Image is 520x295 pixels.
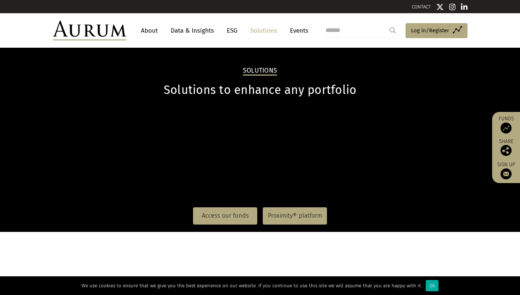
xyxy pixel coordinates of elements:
a: CONTACT [412,4,431,10]
img: Twitter icon [436,3,444,11]
a: Log in/Register [406,23,468,39]
a: About [137,24,161,37]
h1: Solutions to enhance any portfolio [53,83,468,97]
img: Access Funds [501,123,512,134]
a: Funds [496,116,516,134]
a: Access our funds [193,207,257,224]
div: Share [496,139,516,156]
a: Solutions [247,24,281,37]
img: Sign up to our newsletter [501,168,512,179]
img: Linkedin icon [461,3,468,11]
img: Instagram icon [449,3,456,11]
h2: Solutions [243,67,277,76]
a: Events [286,24,308,37]
input: Submit [385,23,400,38]
a: Proximity® platform [263,207,327,224]
span: Log in/Register [411,26,449,35]
img: Share this post [501,145,512,156]
a: Sign up [496,161,516,179]
div: Ok [426,280,439,291]
img: Aurum [53,21,126,40]
a: ESG [223,24,241,37]
a: Data & Insights [167,24,218,37]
